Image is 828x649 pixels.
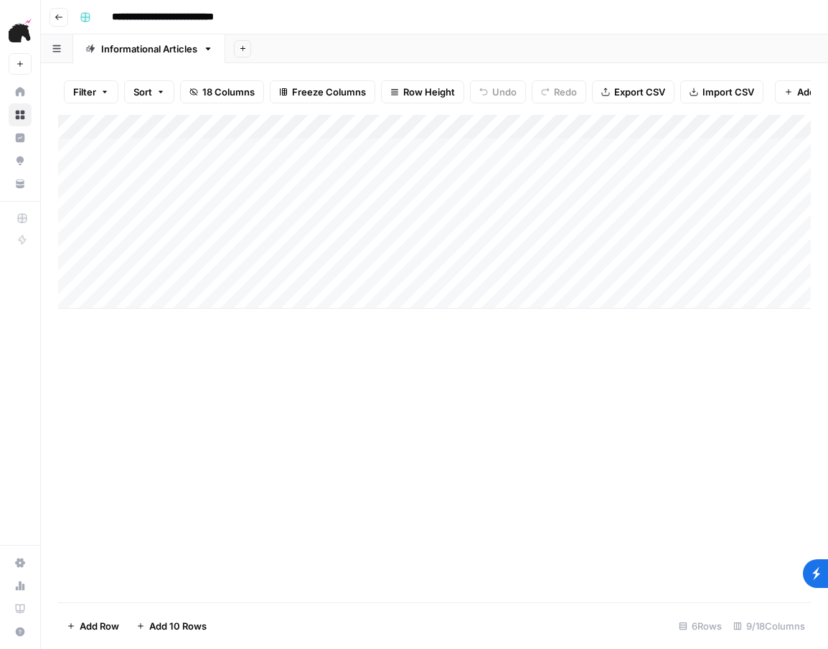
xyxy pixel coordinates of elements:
[9,126,32,149] a: Insights
[470,80,526,103] button: Undo
[9,620,32,643] button: Help + Support
[202,85,255,99] span: 18 Columns
[592,80,674,103] button: Export CSV
[9,597,32,620] a: Learning Hub
[149,619,207,633] span: Add 10 Rows
[128,615,215,638] button: Add 10 Rows
[180,80,264,103] button: 18 Columns
[9,80,32,103] a: Home
[9,551,32,574] a: Settings
[80,619,119,633] span: Add Row
[702,85,754,99] span: Import CSV
[492,85,517,99] span: Undo
[133,85,152,99] span: Sort
[73,85,96,99] span: Filter
[292,85,366,99] span: Freeze Columns
[9,103,32,126] a: Browse
[58,615,128,638] button: Add Row
[124,80,174,103] button: Sort
[403,85,455,99] span: Row Height
[9,172,32,195] a: Your Data
[554,85,577,99] span: Redo
[532,80,586,103] button: Redo
[614,85,665,99] span: Export CSV
[9,574,32,597] a: Usage
[9,17,34,42] img: Daydream Logo
[270,80,375,103] button: Freeze Columns
[728,615,811,638] div: 9/18 Columns
[101,42,197,56] div: Informational Articles
[673,615,728,638] div: 6 Rows
[680,80,763,103] button: Import CSV
[73,34,225,63] a: Informational Articles
[64,80,118,103] button: Filter
[9,149,32,172] a: Opportunities
[381,80,464,103] button: Row Height
[9,11,32,47] button: Workspace: Daydream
